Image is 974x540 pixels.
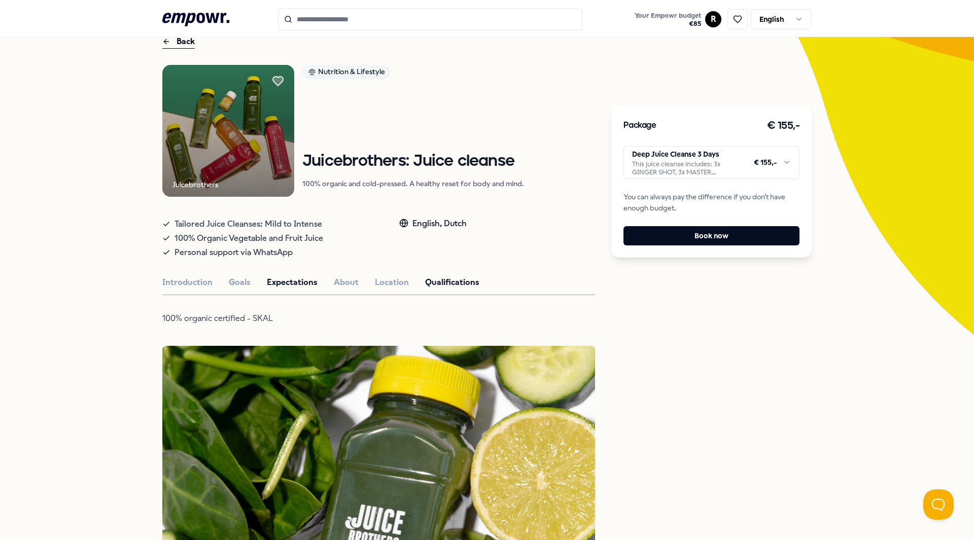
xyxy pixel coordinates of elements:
[175,217,322,231] span: Tailored Juice Cleanses: Mild to Intense
[631,9,705,30] a: Your Empowr budget€85
[425,276,479,289] button: Qualifications
[334,276,359,289] button: About
[302,178,524,189] p: 100% organic and cold-pressed. A healthy reset for body and mind.
[278,8,582,30] input: Search for products, categories or subcategories
[923,489,954,520] iframe: Help Scout Beacon - Open
[399,217,467,230] div: English, Dutch
[175,245,293,260] span: Personal support via WhatsApp
[635,20,701,28] span: € 85
[267,276,318,289] button: Expectations
[623,226,799,245] button: Book now
[162,35,195,49] div: Back
[633,10,703,30] button: Your Empowr budget€85
[623,119,656,132] h3: Package
[705,11,721,27] button: R
[162,276,213,289] button: Introduction
[635,12,701,20] span: Your Empowr budget
[162,311,492,326] p: 100% organic certified - SKAL
[302,65,391,79] div: Nutrition & Lifestyle
[375,276,409,289] button: Location
[767,118,800,134] h3: € 155,-
[623,191,799,214] span: You can always pay the difference if you don't have enough budget.
[172,179,218,190] div: Juicebrothers
[229,276,251,289] button: Goals
[302,153,524,170] h1: Juicebrothers: Juice cleanse
[175,231,323,245] span: 100% Organic Vegetable and Fruit Juice
[302,65,524,83] a: Nutrition & Lifestyle
[162,65,294,197] img: Product Image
